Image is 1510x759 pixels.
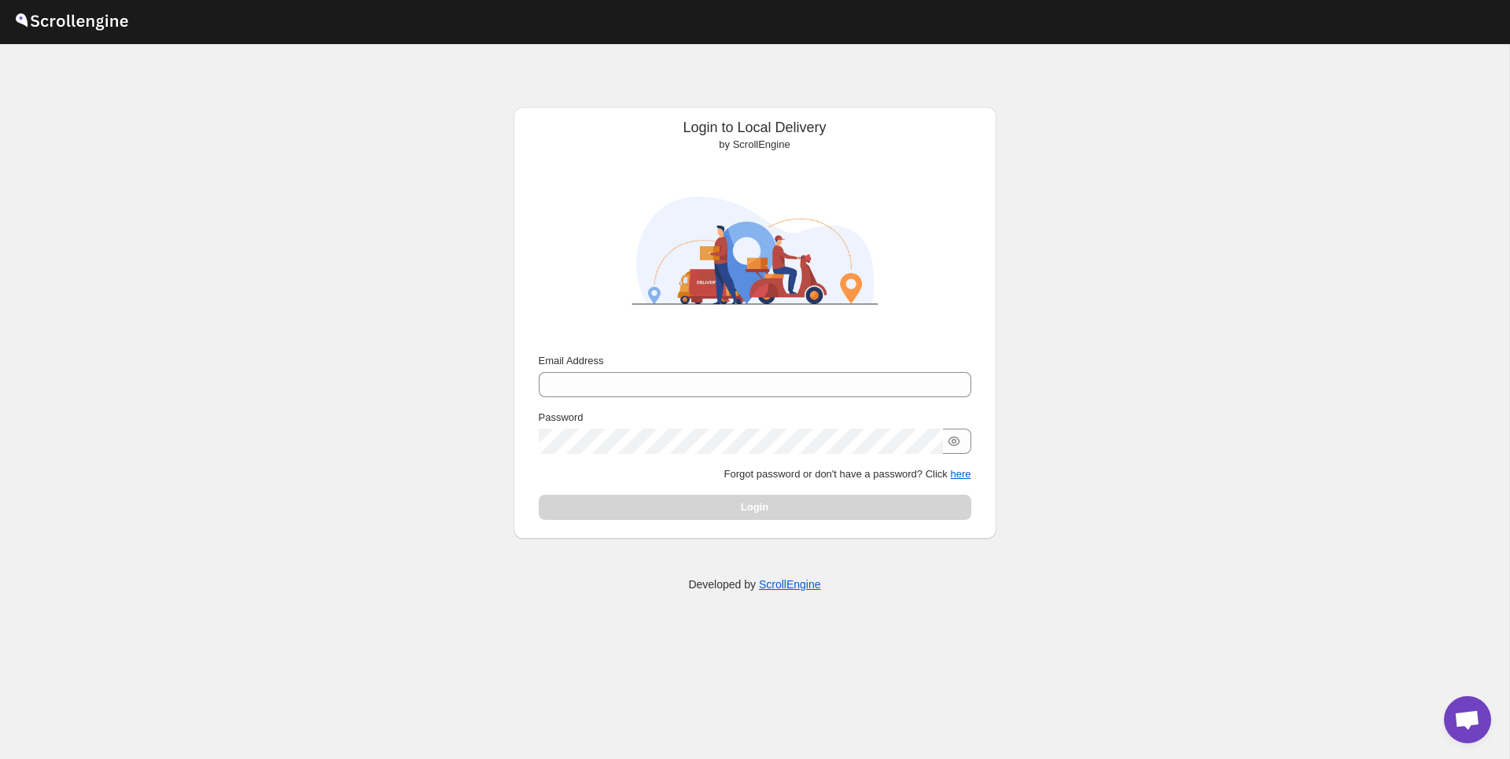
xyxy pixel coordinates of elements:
p: Forgot password or don't have a password? Click [539,466,971,482]
button: here [950,468,970,480]
div: Open chat [1444,696,1491,743]
a: ScrollEngine [759,578,821,591]
span: by ScrollEngine [719,138,790,150]
div: Login to Local Delivery [526,120,984,153]
span: Email Address [539,355,604,367]
p: Developed by [688,577,820,592]
img: ScrollEngine [617,159,893,342]
span: Password [539,411,584,423]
